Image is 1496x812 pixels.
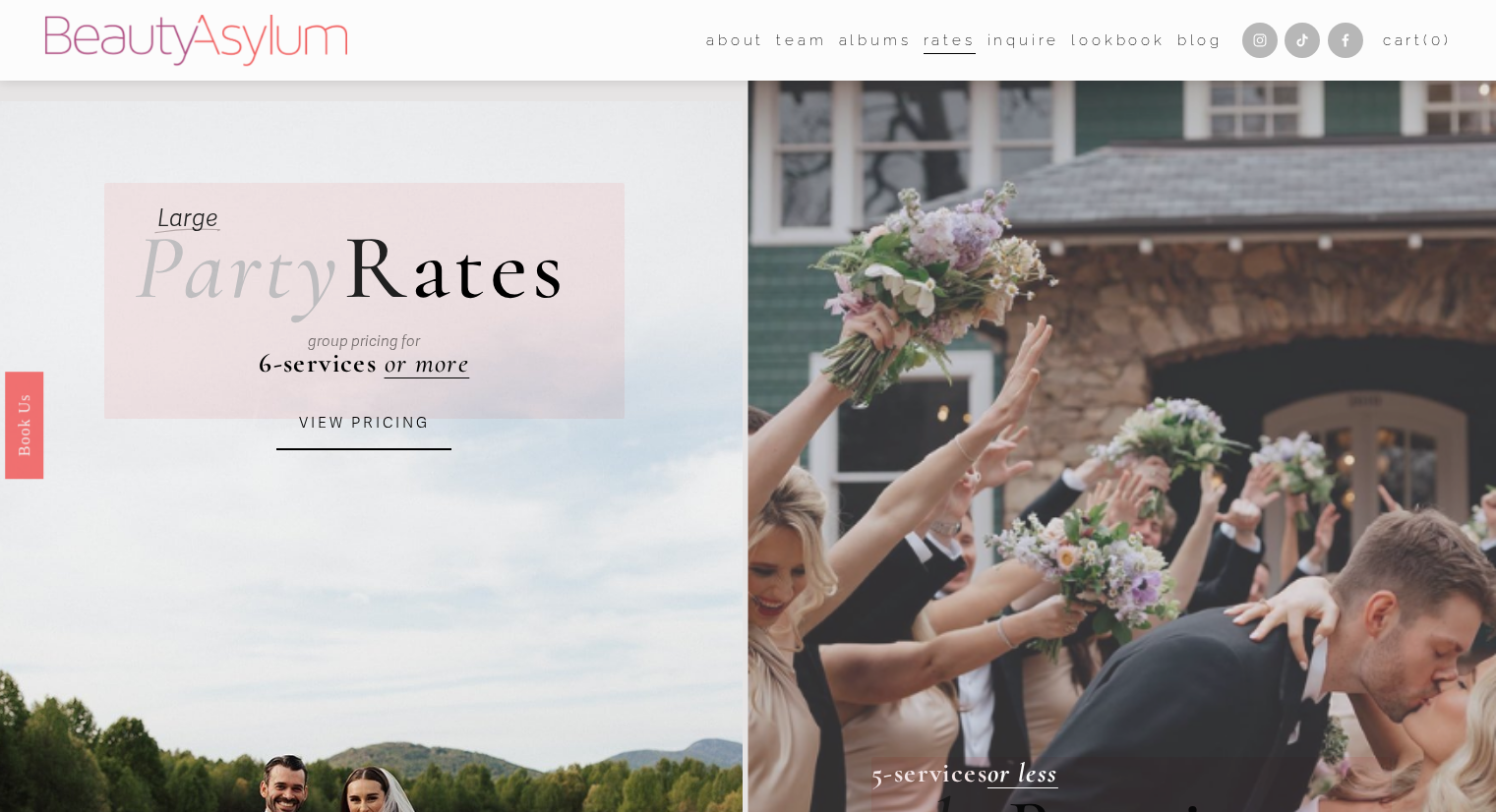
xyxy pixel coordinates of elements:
[776,26,826,55] a: folder dropdown
[871,756,987,789] strong: 5-services
[135,212,342,323] em: Party
[924,26,976,55] a: Rates
[135,222,568,315] h2: ates
[276,397,451,450] a: VIEW PRICING
[343,212,411,323] span: R
[157,203,217,233] em: Large
[987,26,1060,55] a: Inquire
[987,756,1058,789] a: or less
[1423,31,1451,49] span: ( )
[45,15,347,66] img: Beauty Asylum | Bridal Hair &amp; Makeup Charlotte &amp; Atlanta
[706,26,764,55] a: folder dropdown
[1177,26,1223,55] a: Blog
[1285,23,1320,58] a: TikTok
[1242,23,1278,58] a: Instagram
[5,372,43,479] a: Book Us
[1328,23,1363,58] a: Facebook
[776,28,826,54] span: team
[1383,28,1452,54] a: 0 items in cart
[1071,26,1165,55] a: Lookbook
[839,26,912,55] a: albums
[308,332,420,350] em: group pricing for
[706,28,764,54] span: about
[1431,31,1444,49] span: 0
